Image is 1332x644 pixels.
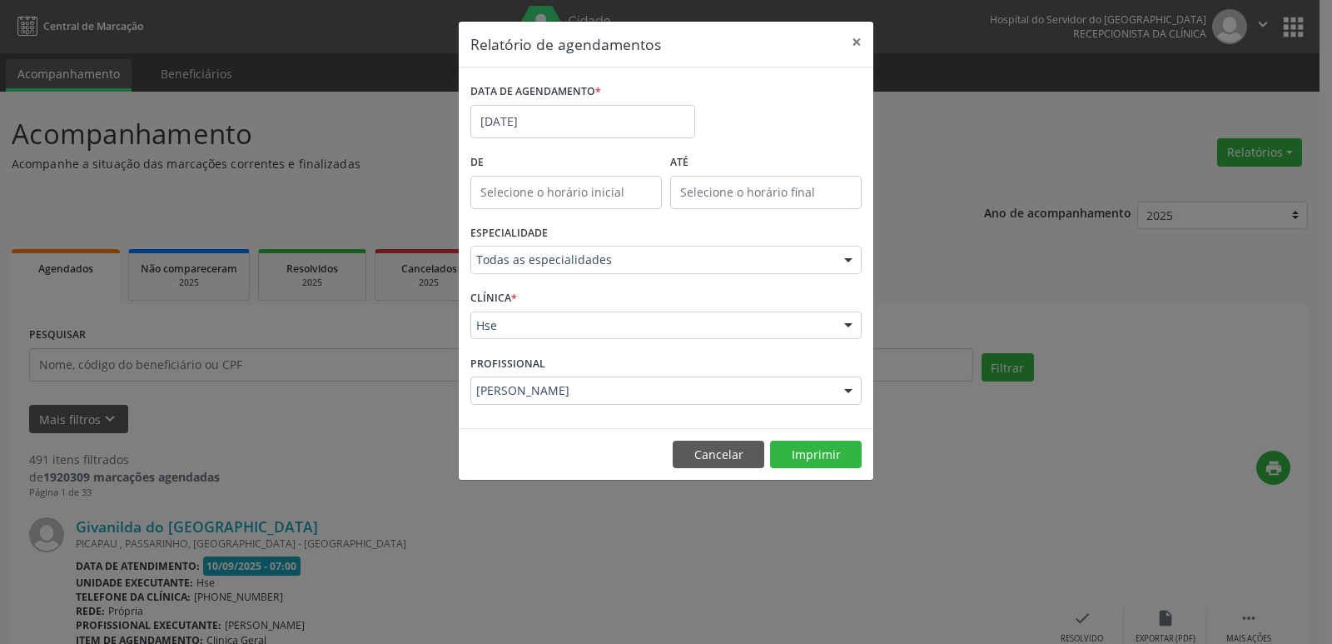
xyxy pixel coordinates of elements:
span: [PERSON_NAME] [476,382,828,399]
h5: Relatório de agendamentos [470,33,661,55]
button: Imprimir [770,441,862,469]
label: ESPECIALIDADE [470,221,548,247]
button: Cancelar [673,441,764,469]
button: Close [840,22,873,62]
input: Selecione o horário inicial [470,176,662,209]
span: Todas as especialidades [476,252,828,268]
label: ATÉ [670,150,862,176]
input: Selecione o horário final [670,176,862,209]
label: PROFISSIONAL [470,351,545,377]
input: Selecione uma data ou intervalo [470,105,695,138]
label: CLÍNICA [470,286,517,312]
label: DATA DE AGENDAMENTO [470,79,601,105]
label: De [470,150,662,176]
span: Hse [476,317,828,334]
